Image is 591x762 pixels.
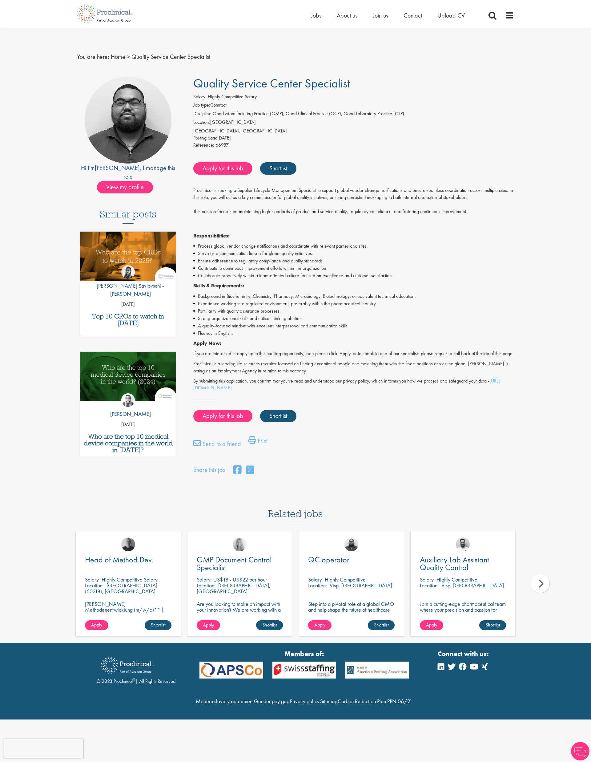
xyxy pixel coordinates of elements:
label: Reference: [193,142,214,149]
a: View my profile [97,182,159,190]
a: share on facebook [233,464,241,477]
li: Process global vendor change notifications and coordinate with relevant parties and sites. [193,242,514,250]
span: Posting date: [193,135,217,141]
li: Contribute to continuous improvement efforts within the organization. [193,265,514,272]
p: Highly Competitive [436,576,477,583]
img: Chatbot [571,742,589,760]
a: Privacy policy [290,698,320,705]
a: Who are the top 10 medical device companies in the world in [DATE]? [83,433,173,453]
p: If you are interested in applying to this exciting opportunity, then please click 'Apply' or to s... [193,350,514,357]
span: GMP Document Control Specialist [197,554,271,573]
img: Top 10 Medical Device Companies 2024 [80,352,176,401]
a: breadcrumb link [111,53,125,61]
a: Apply [308,620,332,630]
span: Location: [308,582,327,589]
a: Upload CV [437,11,465,19]
a: Shortlist [256,620,283,630]
iframe: reCAPTCHA [4,739,83,758]
img: Hannah Burke [121,393,135,407]
li: Familiarity with quality assurance processes. [193,307,514,315]
a: Top 10 CROs to watch in [DATE] [83,313,173,326]
img: Proclinical Recruitment [97,652,158,678]
a: Shortlist [260,162,296,175]
a: GMP Document Control Specialist [197,556,283,571]
img: APSCo [340,662,413,679]
p: Highly Competitive [325,576,366,583]
p: US$18 - US$22 per hour [213,576,267,583]
a: Send to a friend [193,439,241,452]
li: Ensure adherence to regulatory compliance and quality standards. [193,257,514,265]
div: next [531,574,549,593]
li: A quality-focused mindset with excellent interpersonal and communication skills. [193,322,514,330]
span: Apply [426,622,437,628]
a: Shortlist [479,620,506,630]
a: Apply for this job [193,410,252,422]
a: Head of Method Dev. [85,556,171,564]
li: Strong organizational skills and critical thinking abilities. [193,315,514,322]
span: > [127,53,130,61]
p: [DATE] [80,301,176,308]
a: Shortlist [368,620,395,630]
p: By submitting this application, you confirm that you've read and understood our privacy policy, w... [193,378,514,392]
a: Apply for this job [193,162,252,175]
p: [GEOGRAPHIC_DATA] (60318), [GEOGRAPHIC_DATA] [85,582,157,595]
span: Head of Method Dev. [85,554,153,565]
span: Location: [85,582,104,589]
li: Contract [193,102,514,110]
img: Theodora Savlovschi - Wicks [121,265,135,279]
span: 66957 [215,142,229,148]
li: Serve as a communication liaison for global quality initiatives. [193,250,514,257]
span: Apply [203,622,214,628]
li: Good Manufacturing Practice (GMP), Good Clinical Practice (GCP), Good Laboratory Practice (GLP) [193,110,514,119]
a: Contact [404,11,422,19]
li: Experience working in a regulated environment, preferably within the pharmaceutical industry. [193,300,514,307]
a: Link to a post [80,232,176,286]
p: Proclinical is a leading life sciences recruiter focused on finding exceptional people and matchi... [193,360,514,375]
a: Print [248,436,267,448]
span: Location: [420,582,439,589]
label: Job type: [193,102,210,109]
span: Apply [91,622,102,628]
a: Theodora Savlovschi - Wicks [PERSON_NAME] Savlovschi - [PERSON_NAME] [80,265,176,301]
h3: Similar posts [100,209,156,224]
label: Salary: [193,93,207,100]
div: Hi I'm , I manage this role [77,164,179,181]
a: Jobs [311,11,321,19]
img: Ashley Bennett [344,537,358,551]
span: Auxiliary Lab Assistant Quality Control [420,554,489,573]
img: APSCo [195,662,268,679]
p: [GEOGRAPHIC_DATA], [GEOGRAPHIC_DATA] [197,582,271,595]
a: Shortlist [145,620,171,630]
p: Visp, [GEOGRAPHIC_DATA] [441,582,504,589]
a: Apply [197,620,220,630]
strong: Apply Now: [193,340,221,347]
p: Step into a pivotal role at a global CMO and help shape the future of healthcare manufacturing. [308,601,395,618]
a: Join us [373,11,388,19]
span: Quality Service Center Specialist [131,53,210,61]
a: [URL][DOMAIN_NAME] [193,378,500,391]
strong: Responsibilities: [193,233,230,239]
label: Discipline: [193,110,213,117]
a: About us [337,11,357,19]
img: Shannon Briggs [233,537,247,551]
img: imeage of recruiter Ashley Bennett [85,77,171,164]
img: Top 10 CROs 2025 | Proclinical [80,232,176,281]
span: Salary [197,576,211,583]
p: Join a cutting-edge pharmaceutical team where your precision and passion for quality will help sh... [420,601,506,624]
p: [DATE] [80,421,176,428]
li: Background in Biochemistry, Chemistry, Pharmacy, Microbiology, Biotechnology, or equivalent techn... [193,293,514,300]
li: [GEOGRAPHIC_DATA] [193,119,514,128]
p: Proclinical is seeking a Supplier Lifecycle Management Specialist to support global vendor change... [193,187,514,215]
a: Sitemap [320,698,337,705]
h3: Related jobs [268,493,323,523]
a: Apply [85,620,108,630]
span: Location: [197,582,215,589]
span: Apply [314,622,325,628]
a: Link to a post [80,352,176,406]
